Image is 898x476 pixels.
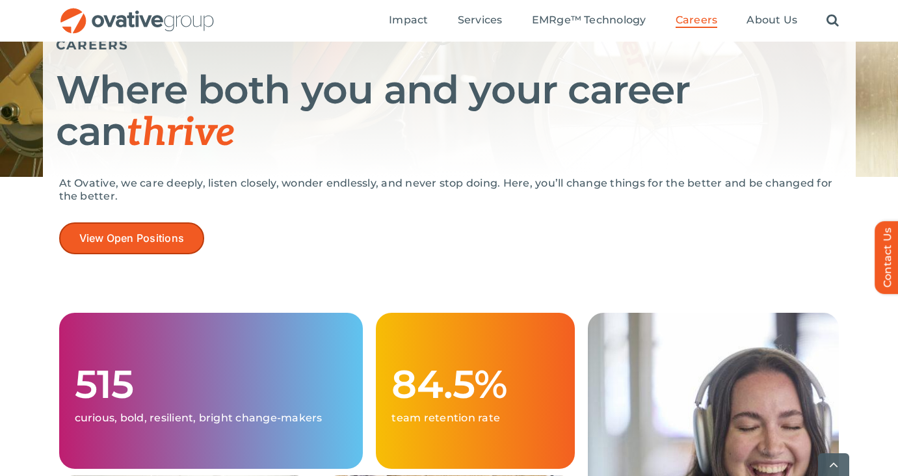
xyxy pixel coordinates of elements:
[75,412,348,425] p: curious, bold, resilient, bright change-makers
[75,364,348,405] h1: 515
[56,37,843,53] h5: CAREERS
[56,69,843,154] h1: Where both you and your career can
[458,14,503,27] span: Services
[458,14,503,28] a: Services
[59,222,205,254] a: View Open Positions
[532,14,646,27] span: EMRge™ Technology
[746,14,797,27] span: About Us
[79,232,185,245] span: View Open Positions
[391,364,559,405] h1: 84.5%
[826,14,839,28] a: Search
[127,110,235,157] span: thrive
[389,14,428,28] a: Impact
[389,14,428,27] span: Impact
[59,7,215,19] a: OG_Full_horizontal_RGB
[59,177,839,203] p: At Ovative, we care deeply, listen closely, wonder endlessly, and never stop doing. Here, you’ll ...
[391,412,559,425] p: team retention rate
[676,14,718,28] a: Careers
[746,14,797,28] a: About Us
[676,14,718,27] span: Careers
[532,14,646,28] a: EMRge™ Technology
